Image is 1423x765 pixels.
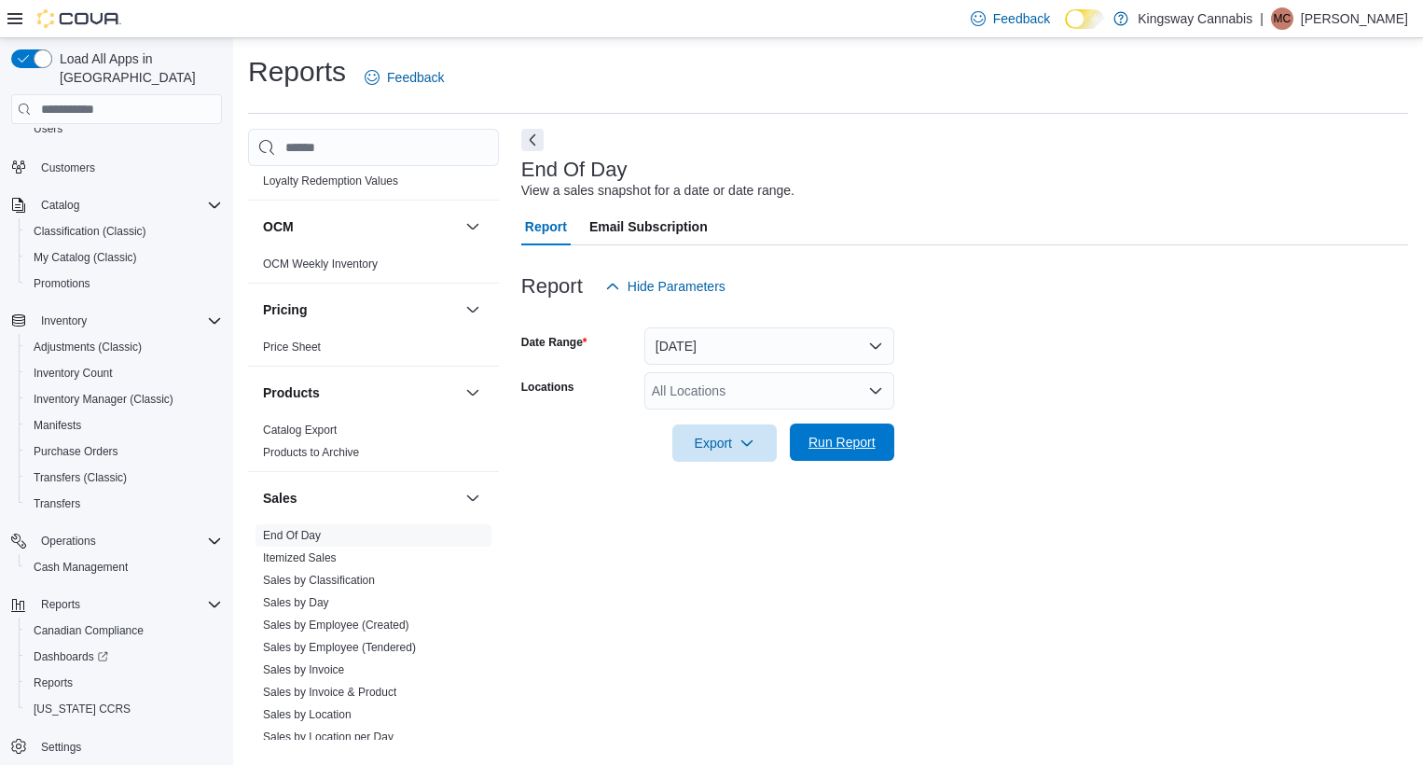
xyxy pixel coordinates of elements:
[263,300,458,319] button: Pricing
[26,246,222,269] span: My Catalog (Classic)
[41,313,87,328] span: Inventory
[1138,7,1252,30] p: Kingsway Cannabis
[462,216,484,238] button: OCM
[26,493,88,515] a: Transfers
[248,253,499,283] div: OCM
[26,646,116,668] a: Dashboards
[790,424,894,461] button: Run Report
[4,591,229,618] button: Reports
[52,49,222,87] span: Load All Apps in [GEOGRAPHIC_DATA]
[263,446,359,459] a: Products to Archive
[263,489,458,508] button: Sales
[644,327,894,365] button: [DATE]
[19,438,229,465] button: Purchase Orders
[34,593,222,616] span: Reports
[248,53,346,90] h1: Reports
[34,530,104,552] button: Operations
[462,382,484,404] button: Products
[521,275,583,298] h3: Report
[26,388,181,410] a: Inventory Manager (Classic)
[26,556,135,578] a: Cash Management
[26,220,222,243] span: Classification (Classic)
[628,277,725,296] span: Hide Parameters
[34,560,128,575] span: Cash Management
[19,334,229,360] button: Adjustments (Classic)
[1271,7,1293,30] div: Michelle Corrigall
[263,663,344,676] a: Sales by Invoice
[263,686,396,699] a: Sales by Invoice & Product
[19,696,229,722] button: [US_STATE] CCRS
[34,675,73,690] span: Reports
[26,698,222,720] span: Washington CCRS
[19,491,229,517] button: Transfers
[263,383,458,402] button: Products
[26,672,80,694] a: Reports
[521,335,587,350] label: Date Range
[34,310,222,332] span: Inventory
[26,440,222,463] span: Purchase Orders
[263,708,352,721] a: Sales by Location
[19,670,229,696] button: Reports
[34,444,118,459] span: Purchase Orders
[19,554,229,580] button: Cash Management
[34,623,144,638] span: Canadian Compliance
[521,129,544,151] button: Next
[34,194,87,216] button: Catalog
[26,493,222,515] span: Transfers
[462,487,484,509] button: Sales
[34,155,222,178] span: Customers
[34,194,222,216] span: Catalog
[19,618,229,644] button: Canadian Compliance
[26,388,222,410] span: Inventory Manager (Classic)
[26,118,70,140] a: Users
[263,257,378,271] a: OCM Weekly Inventory
[263,341,321,354] a: Price Sheet
[263,596,329,609] a: Sales by Day
[1065,29,1066,30] span: Dark Mode
[34,496,80,511] span: Transfers
[248,336,499,366] div: Pricing
[19,360,229,386] button: Inventory Count
[34,250,137,265] span: My Catalog (Classic)
[462,299,484,321] button: Pricing
[263,489,297,508] h3: Sales
[19,244,229,271] button: My Catalog (Classic)
[19,465,229,491] button: Transfers (Classic)
[41,534,96,549] span: Operations
[19,412,229,438] button: Manifests
[248,419,499,471] div: Products
[26,336,149,358] a: Adjustments (Classic)
[26,466,134,489] a: Transfers (Classic)
[34,224,146,239] span: Classification (Classic)
[34,735,222,758] span: Settings
[34,392,173,407] span: Inventory Manager (Classic)
[34,736,89,758] a: Settings
[684,424,766,462] span: Export
[993,9,1050,28] span: Feedback
[26,414,89,437] a: Manifests
[34,121,62,136] span: Users
[521,159,628,181] h3: End Of Day
[37,9,121,28] img: Cova
[598,268,733,305] button: Hide Parameters
[34,340,142,355] span: Adjustments (Classic)
[4,153,229,180] button: Customers
[521,380,574,395] label: Locations
[26,336,222,358] span: Adjustments (Classic)
[263,383,320,402] h3: Products
[525,208,567,245] span: Report
[263,730,394,744] a: Sales by Location per Day
[19,218,229,244] button: Classification (Classic)
[1274,7,1292,30] span: MC
[263,551,337,564] a: Itemized Sales
[26,118,222,140] span: Users
[26,220,154,243] a: Classification (Classic)
[19,116,229,142] button: Users
[263,300,307,319] h3: Pricing
[263,619,409,632] a: Sales by Employee (Created)
[19,644,229,670] a: Dashboards
[4,528,229,554] button: Operations
[26,362,222,384] span: Inventory Count
[34,470,127,485] span: Transfers (Classic)
[672,424,777,462] button: Export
